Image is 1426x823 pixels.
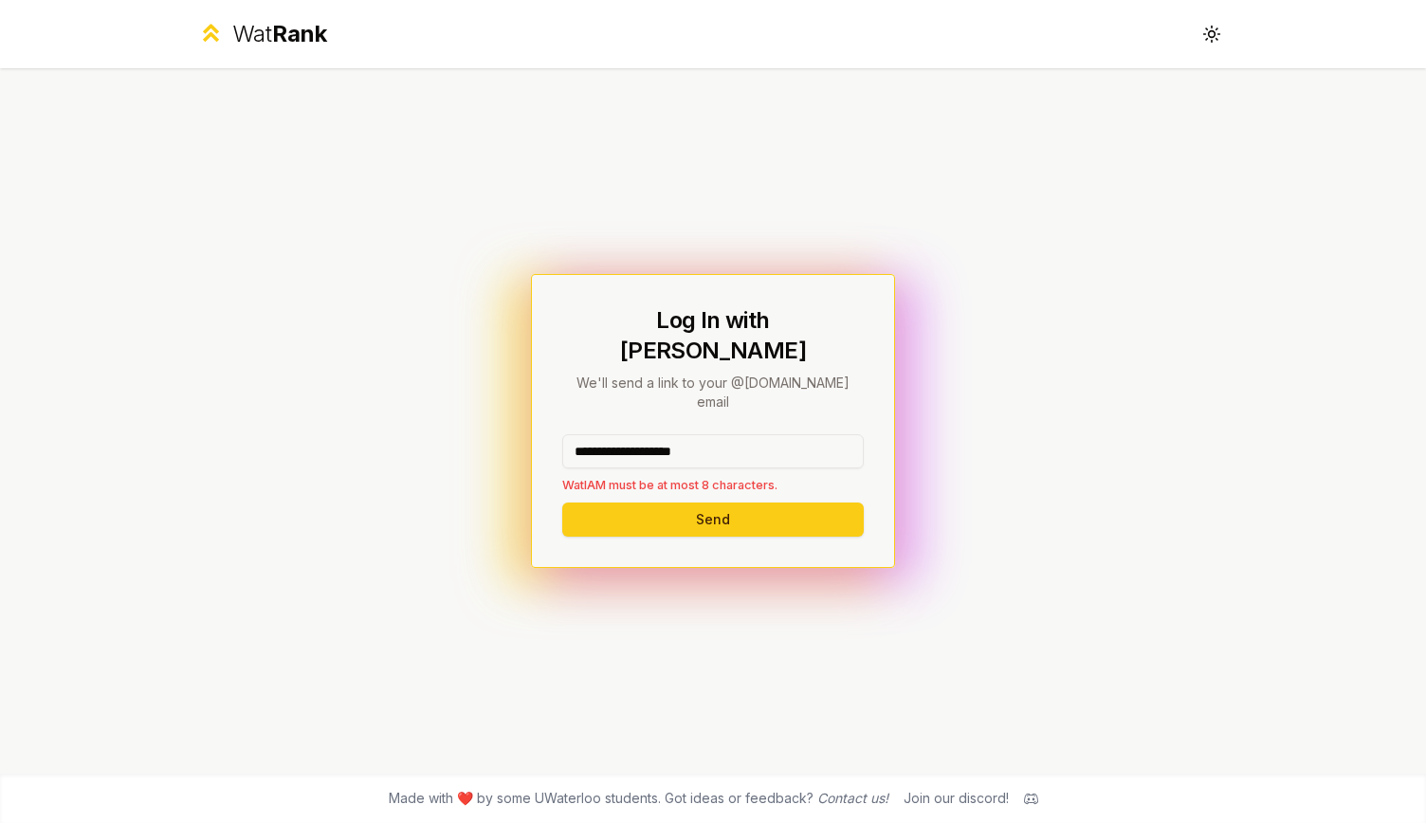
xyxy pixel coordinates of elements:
span: Made with ❤️ by some UWaterloo students. Got ideas or feedback? [389,789,888,808]
p: We'll send a link to your @[DOMAIN_NAME] email [562,374,864,411]
div: Join our discord! [904,789,1009,808]
p: WatIAM must be at most 8 characters. [562,476,864,494]
a: Contact us! [817,790,888,806]
div: Wat [232,19,327,49]
span: Rank [272,20,327,47]
button: Send [562,503,864,537]
h1: Log In with [PERSON_NAME] [562,305,864,366]
a: WatRank [197,19,327,49]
